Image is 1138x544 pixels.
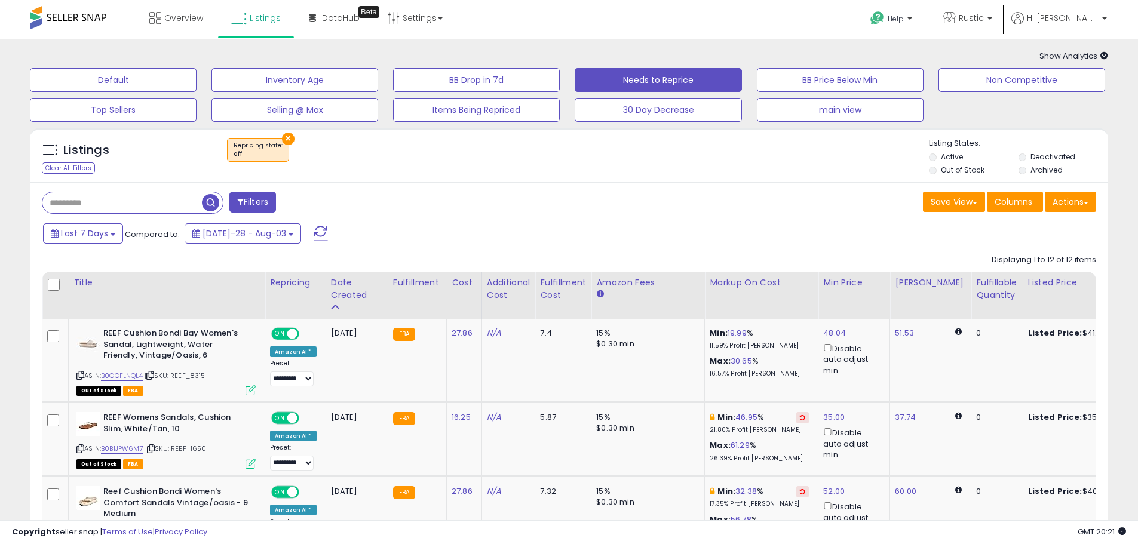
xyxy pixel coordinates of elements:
[103,328,249,364] b: REEF Cushion Bondi Bay Women's Sandal, Lightweight, Water Friendly, Vintage/Oasis, 6
[823,411,845,423] a: 35.00
[1028,411,1082,423] b: Listed Price:
[710,487,714,495] i: This overrides the store level min markup for this listing
[823,426,881,460] div: Disable auto adjust min
[102,526,153,537] a: Terms of Use
[185,223,301,244] button: [DATE]-28 - Aug-03
[596,412,695,423] div: 15%
[393,328,415,341] small: FBA
[728,327,747,339] a: 19.99
[12,527,207,538] div: seller snap | |
[1027,12,1099,24] span: Hi [PERSON_NAME]
[955,486,962,494] i: Calculated using Dynamic Max Price.
[487,327,501,339] a: N/A
[540,486,582,497] div: 7.32
[800,414,805,420] i: Revert to store-level Min Markup
[393,276,441,289] div: Fulfillment
[76,412,100,436] img: 31xj6wvgq9L._SL40_.jpg
[101,371,143,381] a: B0CCFLNQL4
[270,431,317,441] div: Amazon AI *
[888,14,904,24] span: Help
[995,196,1032,208] span: Columns
[42,162,95,174] div: Clear All Filters
[976,328,1013,339] div: 0
[717,411,735,423] b: Min:
[452,485,473,497] a: 27.86
[731,355,752,367] a: 30.65
[164,12,203,24] span: Overview
[540,276,586,302] div: Fulfillment Cost
[717,485,735,497] b: Min:
[941,165,984,175] label: Out of Stock
[710,413,714,421] i: This overrides the store level min markup for this listing
[757,98,924,122] button: main view
[452,327,473,339] a: 27.86
[211,68,378,92] button: Inventory Age
[203,228,286,239] span: [DATE]-28 - Aug-03
[976,276,1017,302] div: Fulfillable Quantity
[959,12,984,24] span: Rustic
[976,412,1013,423] div: 0
[282,133,295,145] button: ×
[76,459,121,469] span: All listings that are currently out of stock and unavailable for purchase on Amazon
[823,327,846,339] a: 48.04
[938,68,1105,92] button: Non Competitive
[452,411,471,423] a: 16.25
[540,328,582,339] div: 7.4
[297,329,317,339] span: OFF
[987,192,1043,212] button: Columns
[710,440,809,462] div: %
[575,98,741,122] button: 30 Day Decrease
[710,276,813,289] div: Markup on Cost
[63,142,109,159] h5: Listings
[710,370,809,378] p: 16.57% Profit [PERSON_NAME]
[270,276,321,289] div: Repricing
[575,68,741,92] button: Needs to Reprice
[229,192,276,213] button: Filters
[155,526,207,537] a: Privacy Policy
[234,150,283,158] div: off
[331,328,379,339] div: [DATE]
[710,328,809,350] div: %
[710,327,728,339] b: Min:
[331,486,379,497] div: [DATE]
[76,412,256,468] div: ASIN:
[895,411,916,423] a: 37.74
[735,485,757,497] a: 32.38
[103,412,249,437] b: REEF Womens Sandals, Cushion Slim, White/Tan, 10
[895,327,914,339] a: 51.53
[1028,486,1127,497] div: $40.00
[211,98,378,122] button: Selling @ Max
[1028,328,1127,339] div: $41.00
[929,138,1108,149] p: Listing States:
[123,459,143,469] span: FBA
[358,6,379,18] div: Tooltip anchor
[596,328,695,339] div: 15%
[1028,276,1131,289] div: Listed Price
[30,68,197,92] button: Default
[452,276,477,289] div: Cost
[145,371,205,380] span: | SKU: REEF_8315
[393,486,415,499] small: FBA
[393,412,415,425] small: FBA
[76,328,100,352] img: 21ou4AiwbsL._SL40_.jpg
[393,98,560,122] button: Items Being Repriced
[30,98,197,122] button: Top Sellers
[61,228,108,239] span: Last 7 Days
[757,68,924,92] button: BB Price Below Min
[12,526,56,537] strong: Copyright
[823,276,885,289] div: Min Price
[1011,12,1107,39] a: Hi [PERSON_NAME]
[596,289,603,300] small: Amazon Fees.
[487,485,501,497] a: N/A
[823,485,845,497] a: 52.00
[1030,165,1063,175] label: Archived
[710,500,809,508] p: 17.35% Profit [PERSON_NAME]
[710,439,731,451] b: Max:
[322,12,360,24] span: DataHub
[234,141,283,159] span: Repricing state :
[487,276,530,302] div: Additional Cost
[705,272,818,319] th: The percentage added to the cost of goods (COGS) that forms the calculator for Min & Max prices.
[487,411,501,423] a: N/A
[870,11,885,26] i: Get Help
[76,328,256,394] div: ASIN:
